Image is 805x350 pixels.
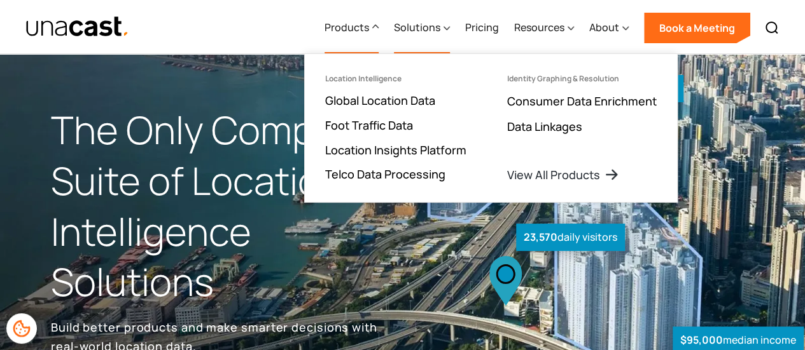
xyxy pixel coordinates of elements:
a: Consumer Data Enrichment [507,93,657,109]
a: Book a Meeting [644,13,750,43]
div: Cookie Preferences [6,313,37,344]
div: About [589,20,619,35]
a: Foot Traffic Data [325,118,413,133]
div: daily visitors [516,224,625,251]
div: Identity Graphing & Resolution [507,74,619,83]
div: Location Intelligence [325,74,402,83]
div: Products [325,2,379,54]
img: Search icon [764,20,780,36]
a: View All Products [507,167,619,182]
div: Solutions [394,20,440,35]
div: Resources [514,20,564,35]
a: Location Insights Platform [325,142,466,158]
a: Global Location Data [325,93,435,108]
strong: $95,000 [680,333,723,347]
div: Resources [514,2,574,54]
strong: 23,570 [524,230,557,244]
a: home [25,16,129,38]
img: Unacast text logo [25,16,129,38]
div: About [589,2,629,54]
nav: Products [304,53,678,203]
a: Pricing [465,2,499,54]
div: Products [325,20,369,35]
a: Telco Data Processing [325,166,445,182]
div: Solutions [394,2,450,54]
a: Data Linkages [507,119,582,134]
h1: The Only Complete Suite of Location Intelligence Solutions [51,105,403,307]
